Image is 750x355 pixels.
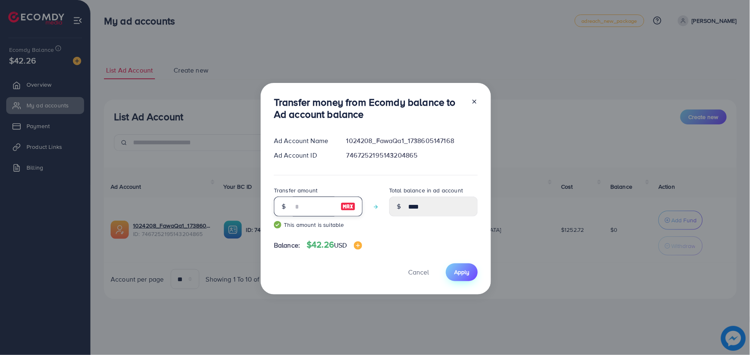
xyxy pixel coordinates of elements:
[267,136,340,146] div: Ad Account Name
[341,202,356,212] img: image
[454,268,469,276] span: Apply
[274,221,281,229] img: guide
[274,241,300,250] span: Balance:
[389,186,463,195] label: Total balance in ad account
[274,96,465,120] h3: Transfer money from Ecomdy balance to Ad account balance
[334,241,347,250] span: USD
[267,151,340,160] div: Ad Account ID
[340,136,484,146] div: 1024208_FawaQa1_1738605147168
[398,263,439,281] button: Cancel
[274,221,363,229] small: This amount is suitable
[354,241,362,250] img: image
[340,151,484,160] div: 7467252195143204865
[408,267,429,277] span: Cancel
[274,186,317,195] label: Transfer amount
[307,240,362,250] h4: $42.26
[446,263,478,281] button: Apply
